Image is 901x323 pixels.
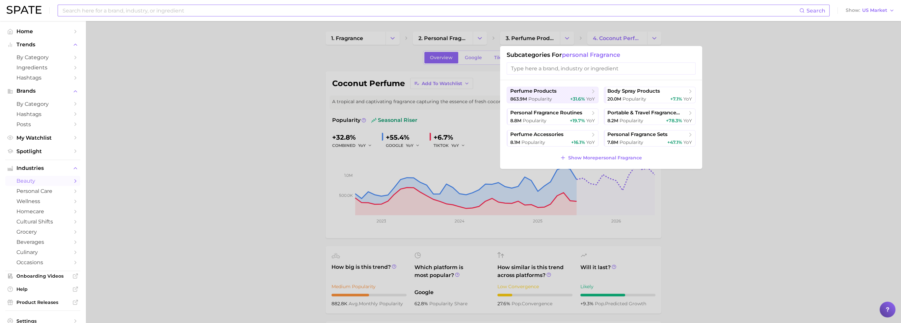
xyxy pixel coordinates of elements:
span: Hashtags [16,111,69,117]
button: Show Morepersonal fragrance [558,153,643,162]
a: Help [5,284,80,294]
img: SPATE [7,6,41,14]
button: ShowUS Market [844,6,896,15]
a: beauty [5,176,80,186]
span: Onboarding Videos [16,273,69,279]
a: Hashtags [5,109,80,119]
span: 863.9m [510,96,527,102]
span: homecare [16,208,69,215]
span: Popularity [523,118,546,124]
span: Popularity [521,139,545,145]
span: Popularity [528,96,552,102]
button: perfume products863.9m Popularity+31.6% YoY [507,87,598,103]
span: personal fragrance routines [510,110,582,116]
input: Search here for a brand, industry, or ingredient [62,5,799,16]
a: by Category [5,99,80,109]
span: 8.8m [510,118,521,124]
span: Brands [16,88,69,94]
span: personal fragrance [562,51,620,58]
span: culinary [16,249,69,255]
a: Onboarding Videos [5,271,80,281]
span: +78.3% [666,118,682,124]
span: YoY [586,118,595,124]
a: Spotlight [5,146,80,156]
a: personal care [5,186,80,196]
span: 7.8m [607,139,618,145]
span: wellness [16,198,69,204]
span: beverages [16,239,69,245]
span: Hashtags [16,75,69,81]
span: YoY [683,139,692,145]
span: Industries [16,165,69,171]
span: by Category [16,54,69,60]
button: Brands [5,86,80,96]
a: Ingredients [5,62,80,73]
span: YoY [586,96,595,102]
span: Help [16,286,69,292]
span: YoY [683,118,692,124]
span: beauty [16,178,69,184]
a: Posts [5,119,80,129]
span: My Watchlist [16,135,69,141]
span: Posts [16,121,69,127]
span: Popularity [620,118,643,124]
span: perfume products [510,88,557,94]
span: Show [846,9,860,12]
a: culinary [5,247,80,257]
span: Trends [16,42,69,48]
span: Spotlight [16,148,69,154]
span: +31.6% [570,96,585,102]
a: My Watchlist [5,133,80,143]
span: US Market [862,9,887,12]
span: personal fragrance sets [607,131,668,138]
span: Popularity [623,96,646,102]
button: body spray products20.0m Popularity+7.1% YoY [604,87,696,103]
a: homecare [5,206,80,217]
span: portable & travel fragrance products [607,110,687,116]
span: +47.1% [667,139,682,145]
span: +16.1% [571,139,585,145]
span: +7.1% [670,96,682,102]
span: 8.2m [607,118,618,124]
span: Ingredients [16,64,69,71]
a: grocery [5,227,80,237]
button: personal fragrance sets7.8m Popularity+47.1% YoY [604,130,696,147]
h1: Subcategories for [507,51,696,58]
a: beverages [5,237,80,247]
span: perfume accessories [510,131,564,138]
a: occasions [5,257,80,267]
input: Type here a brand, industry or ingredient [507,62,696,75]
button: perfume accessories8.1m Popularity+16.1% YoY [507,130,598,147]
span: occasions [16,259,69,265]
button: Trends [5,40,80,50]
span: Product Releases [16,299,69,305]
span: personal care [16,188,69,194]
a: by Category [5,52,80,62]
span: by Category [16,101,69,107]
span: YoY [683,96,692,102]
span: +19.7% [570,118,585,124]
span: Home [16,28,69,35]
a: Home [5,26,80,36]
span: Show More personal fragrance [568,155,642,161]
button: Industries [5,163,80,173]
span: grocery [16,229,69,235]
span: Search [807,8,825,14]
span: 8.1m [510,139,520,145]
span: Popularity [620,139,643,145]
span: body spray products [607,88,660,94]
a: Product Releases [5,297,80,307]
span: YoY [586,139,595,145]
a: wellness [5,196,80,206]
button: portable & travel fragrance products8.2m Popularity+78.3% YoY [604,108,696,125]
span: 20.0m [607,96,621,102]
a: Hashtags [5,73,80,83]
span: cultural shifts [16,219,69,225]
button: personal fragrance routines8.8m Popularity+19.7% YoY [507,108,598,125]
a: cultural shifts [5,217,80,227]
